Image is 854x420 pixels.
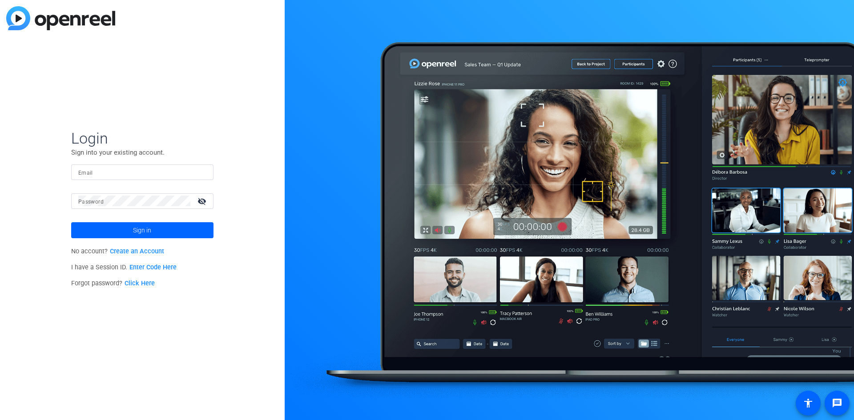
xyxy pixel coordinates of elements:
[78,170,93,176] mat-label: Email
[71,248,164,255] span: No account?
[803,398,814,408] mat-icon: accessibility
[78,199,104,205] mat-label: Password
[110,248,164,255] a: Create an Account
[71,148,213,157] p: Sign into your existing account.
[192,195,213,208] mat-icon: visibility_off
[832,398,842,408] mat-icon: message
[129,264,177,271] a: Enter Code Here
[6,6,115,30] img: blue-gradient.svg
[71,280,155,287] span: Forgot password?
[71,222,213,238] button: Sign in
[71,129,213,148] span: Login
[125,280,155,287] a: Click Here
[71,264,177,271] span: I have a Session ID.
[133,219,151,241] span: Sign in
[78,167,206,177] input: Enter Email Address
